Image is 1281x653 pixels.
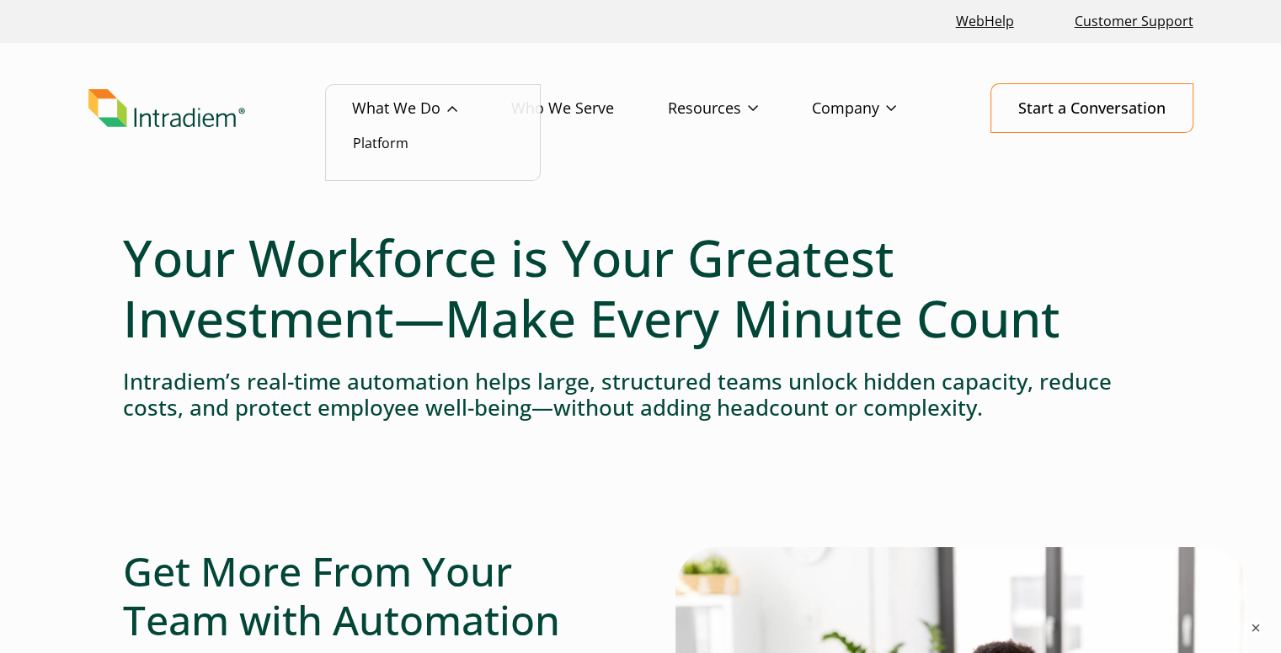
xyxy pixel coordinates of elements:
h4: Intradiem’s real-time automation helps large, structured teams unlock hidden capacity, reduce cos... [123,369,1159,421]
h1: Your Workforce is Your Greatest Investment—Make Every Minute Count [123,227,1159,348]
h2: Get More From Your Team with Automation [123,547,606,644]
img: Intradiem [88,89,245,128]
a: What We Do [352,84,511,133]
a: Platform [353,134,408,152]
a: Start a Conversation [990,83,1193,133]
a: Resources [668,84,812,133]
button: × [1247,619,1264,636]
a: Customer Support [1068,3,1200,40]
a: Link opens in a new window [949,3,1021,40]
a: Company [812,84,950,133]
a: Link to homepage of Intradiem [88,89,352,128]
a: Who We Serve [511,84,668,133]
